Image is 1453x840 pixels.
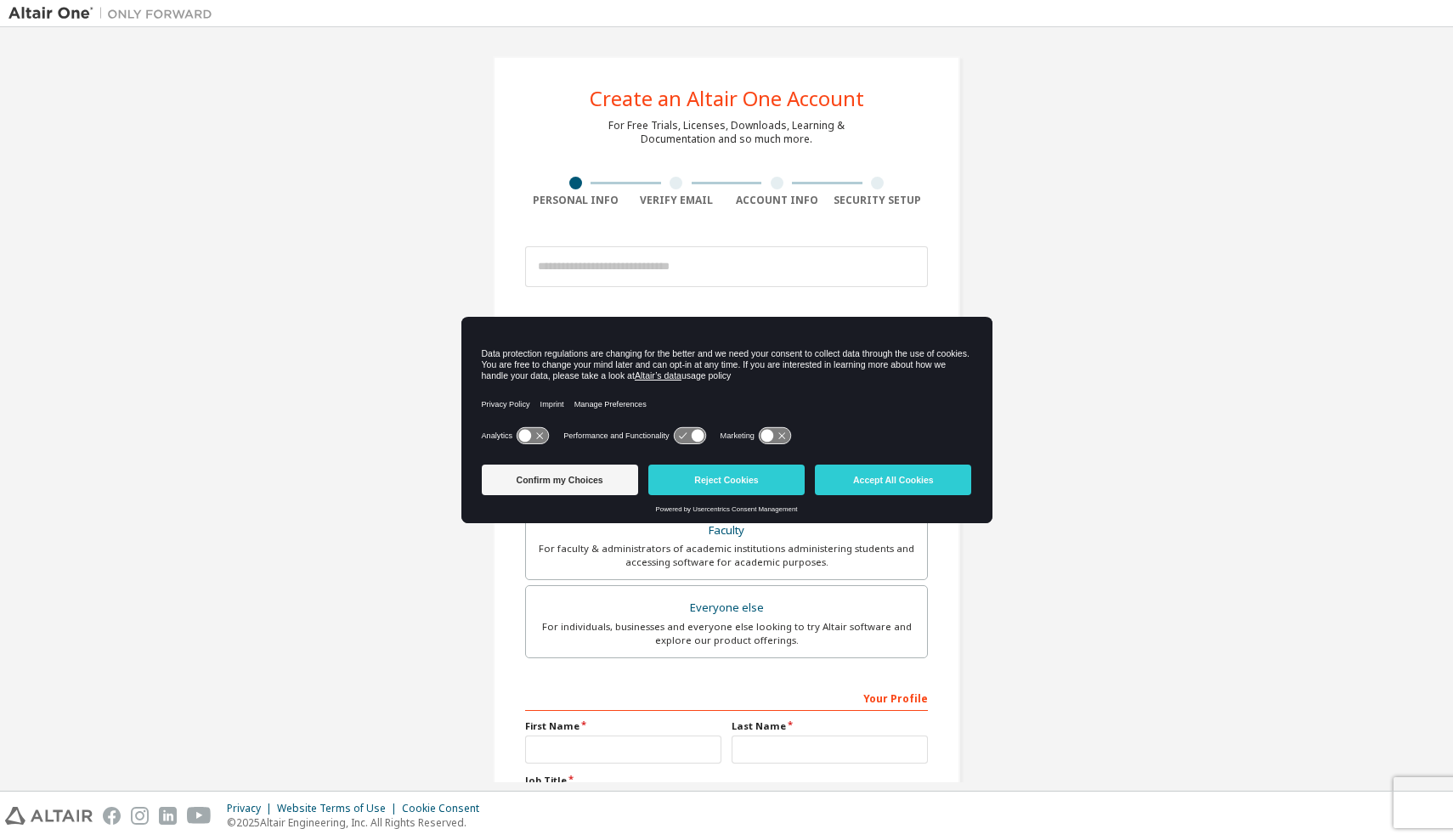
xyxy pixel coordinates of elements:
div: Everyone else [536,596,917,620]
div: Security Setup [828,194,929,207]
div: Account Type [525,306,928,333]
div: For individuals, businesses and everyone else looking to try Altair software and explore our prod... [536,620,917,647]
div: For faculty & administrators of academic institutions administering students and accessing softwa... [536,542,917,569]
img: instagram.svg [131,807,149,825]
div: Personal Info [525,194,626,207]
img: altair_logo.svg [5,807,93,825]
label: Job Title [525,774,928,787]
label: Last Name [732,719,928,733]
div: Cookie Consent [402,802,489,815]
div: Create an Altair One Account [590,88,864,109]
p: © 2025 Altair Engineering, Inc. All Rights Reserved. [227,815,489,830]
div: For Free Trials, Licenses, Downloads, Learning & Documentation and so much more. [608,119,845,146]
img: youtube.svg [187,807,212,825]
div: Account Info [726,194,828,207]
div: Verify Email [626,194,727,207]
label: First Name [525,719,721,733]
div: Website Terms of Use [277,802,402,815]
img: linkedin.svg [159,807,177,825]
img: facebook.svg [103,807,121,825]
div: Faculty [536,519,917,543]
div: Your Profile [525,684,928,711]
div: Privacy [227,802,277,815]
img: Altair One [8,5,221,22]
